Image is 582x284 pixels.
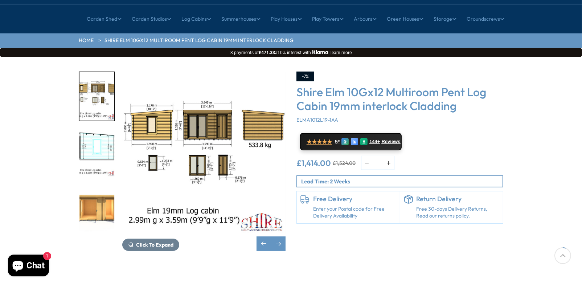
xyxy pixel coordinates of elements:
a: HOME [79,37,94,44]
div: G [341,138,349,145]
a: Play Houses [271,10,302,28]
div: Next slide [271,236,286,251]
div: 6 / 10 [79,185,115,235]
a: Summerhouses [221,10,261,28]
del: £1,524.00 [333,161,356,166]
div: R [360,138,368,145]
inbox-online-store-chat: Shopify online store chat [6,255,51,278]
button: Click To Expand [122,239,179,251]
span: Click To Expand [136,242,173,248]
a: Groundscrews [467,10,504,28]
a: ★★★★★ 5* G E R 144+ Reviews [300,133,402,150]
a: Enter your Postal code for Free Delivery Availability [313,206,396,220]
a: Garden Studios [132,10,171,28]
img: Elm2990x359010x1219mm000open_eb13a98c-880d-4a7e-82a2-69a095c7549a_200x200.jpg [79,186,114,234]
div: Previous slide [257,236,271,251]
h6: Return Delivery [417,195,500,203]
img: Elm2990x359010x1219mmELEVATIONSMFT_d885dc39-7832-485f-9328-748fd8a93304_200x200.jpg [79,72,114,121]
p: Lead Time: 2 Weeks [301,178,503,185]
p: Free 30-days Delivery Returns, Read our returns policy. [417,206,500,220]
ins: £1,414.00 [296,159,331,167]
div: 5 / 10 [79,129,115,178]
h3: Shire Elm 10Gx12 Multiroom Pent Log Cabin 19mm interlock Cladding [296,85,503,113]
span: Reviews [382,139,401,145]
div: E [351,138,358,145]
div: 4 / 10 [122,72,286,251]
img: Shire Elm 10Gx12 Multiroom Pent Log Cabin 19mm interlock Cladding - Best Shed [122,72,286,235]
div: -7% [296,72,314,81]
a: Storage [434,10,456,28]
span: ★★★★★ [307,138,332,145]
a: Play Towers [312,10,344,28]
h6: Free Delivery [313,195,396,203]
span: ELMA1012L19-1AA [296,117,338,123]
a: Log Cabins [181,10,211,28]
a: Arbours [354,10,377,28]
a: Green Houses [387,10,423,28]
span: 144+ [369,139,380,145]
img: Elm2990x359010x1219mmINTERNALHT_b0eaacfc-d6c4-4a26-b879-18cc94bd8265_200x200.jpg [79,129,114,178]
div: 4 / 10 [79,72,115,121]
a: Garden Shed [87,10,122,28]
a: Shire Elm 10Gx12 Multiroom Pent Log Cabin 19mm interlock Cladding [104,37,294,44]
